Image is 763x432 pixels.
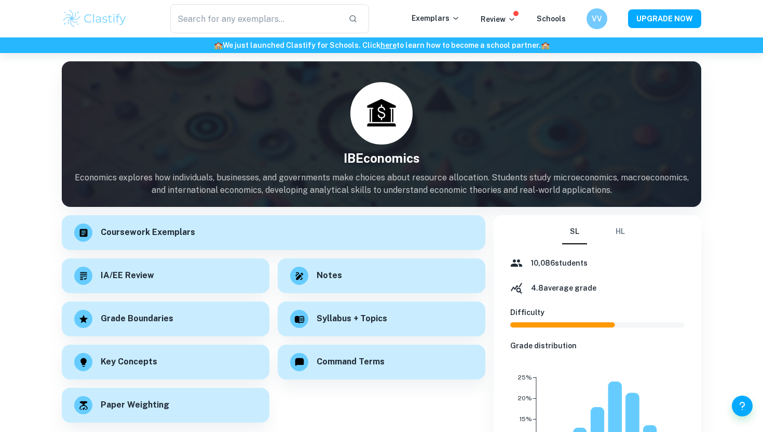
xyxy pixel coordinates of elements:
tspan: 25% [518,374,532,381]
a: Schools [537,15,566,23]
h6: Command Terms [317,356,385,369]
a: Notes [278,258,485,293]
a: Syllabus + Topics [278,302,485,336]
h6: Paper Weighting [101,399,169,412]
span: 🏫 [214,41,223,49]
h6: Key Concepts [101,356,157,369]
p: Review [481,14,516,25]
button: UPGRADE NOW [628,9,701,28]
a: Key Concepts [62,345,269,379]
h6: IA/EE Review [101,269,154,282]
button: Help and Feedback [732,396,753,416]
h6: 4.8 average grade [531,282,596,294]
button: HL [608,219,633,244]
h6: Grade Boundaries [101,312,173,325]
a: Command Terms [278,345,485,379]
button: SL [562,219,587,244]
a: IA/EE Review [62,258,269,293]
h6: Coursework Exemplars [101,226,195,239]
a: Coursework Exemplars [62,215,485,250]
h6: Grade distribution [510,340,685,351]
h6: Notes [317,269,342,282]
a: Grade Boundaries [62,302,269,336]
input: Search for any exemplars... [170,4,340,33]
h6: Syllabus + Topics [317,312,387,325]
a: here [380,41,397,49]
p: Exemplars [412,12,460,24]
h6: 10,086 students [531,257,588,269]
button: VV [587,8,607,29]
p: Economics explores how individuals, businesses, and governments make choices about resource alloc... [62,172,701,197]
h6: VV [591,13,603,24]
tspan: 15% [520,415,532,423]
span: 🏫 [541,41,550,49]
h4: IB Economics [62,149,701,167]
h6: We just launched Clastify for Schools. Click to learn how to become a school partner. [2,40,761,51]
img: Clastify logo [62,8,128,29]
a: Paper Weighting [62,388,269,423]
tspan: 20% [518,395,532,402]
img: economics.svg [366,98,397,129]
h6: Difficulty [510,307,685,318]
